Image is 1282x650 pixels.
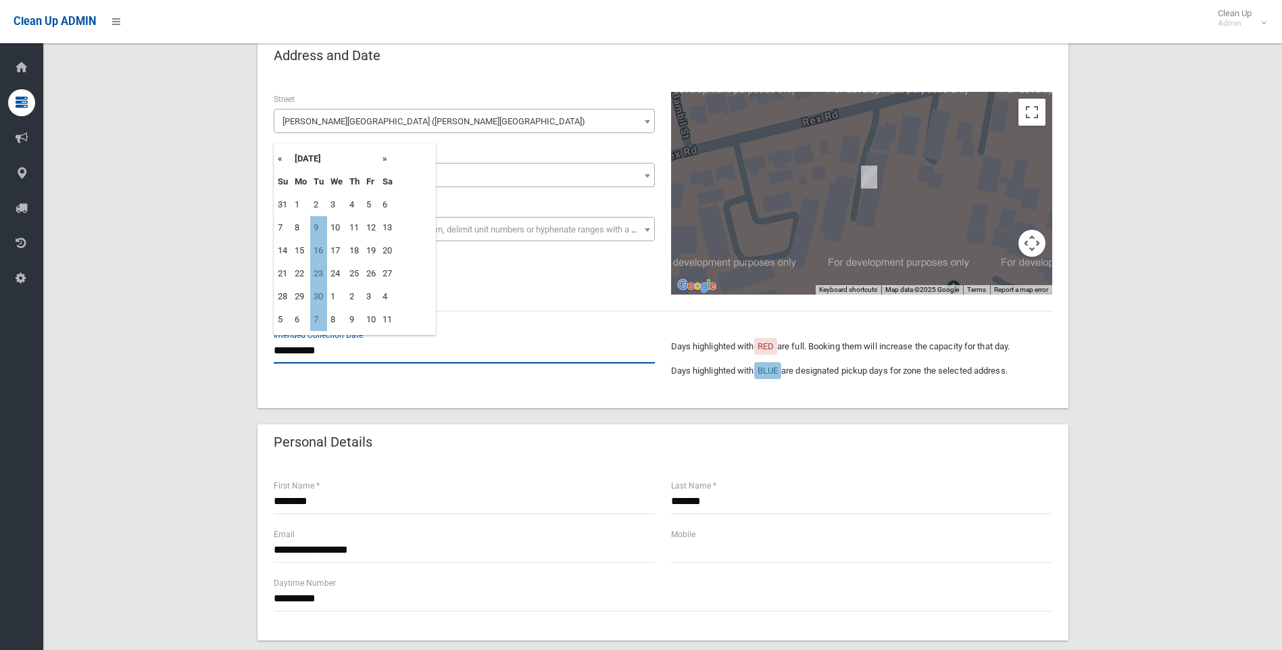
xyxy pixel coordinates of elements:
td: 26 [363,262,379,285]
td: 5 [274,308,291,331]
th: We [327,170,346,193]
a: Open this area in Google Maps (opens a new window) [674,277,719,295]
td: 6 [291,308,310,331]
td: 21 [274,262,291,285]
td: 19 [363,239,379,262]
td: 25 [346,262,363,285]
td: 7 [274,216,291,239]
th: Tu [310,170,327,193]
td: 5 [363,193,379,216]
td: 11 [346,216,363,239]
td: 14 [274,239,291,262]
td: 4 [346,193,363,216]
td: 22 [291,262,310,285]
header: Address and Date [257,43,397,69]
td: 31 [274,193,291,216]
span: BLUE [758,366,778,376]
td: 13 [379,216,396,239]
td: 7 [310,308,327,331]
img: Google [674,277,719,295]
small: Admin [1218,18,1252,28]
td: 28 [274,285,291,308]
td: 3 [363,285,379,308]
td: 1 [291,193,310,216]
td: 15 [291,239,310,262]
td: 20 [379,239,396,262]
td: 12 [363,216,379,239]
td: 17 [327,239,346,262]
th: » [379,147,396,170]
td: 1 [327,285,346,308]
span: Rex Road (GEORGES HALL 2198) [274,109,655,133]
span: Clean Up [1211,8,1265,28]
th: Fr [363,170,379,193]
button: Map camera controls [1018,230,1045,257]
td: 18 [346,239,363,262]
td: 9 [310,216,327,239]
td: 2 [346,285,363,308]
button: Toggle fullscreen view [1018,99,1045,126]
td: 30 [310,285,327,308]
p: Days highlighted with are full. Booking them will increase the capacity for that day. [671,339,1052,355]
header: Personal Details [257,429,389,455]
th: « [274,147,291,170]
span: Rex Road (GEORGES HALL 2198) [277,112,651,131]
td: 9 [346,308,363,331]
span: 125 [277,166,651,185]
td: 27 [379,262,396,285]
span: 125 [274,163,655,187]
th: Su [274,170,291,193]
td: 8 [291,216,310,239]
td: 6 [379,193,396,216]
th: Th [346,170,363,193]
td: 29 [291,285,310,308]
td: 23 [310,262,327,285]
span: Select the unit number from the dropdown, delimit unit numbers or hyphenate ranges with a comma [282,224,660,234]
td: 2 [310,193,327,216]
span: RED [758,341,774,351]
th: [DATE] [291,147,379,170]
td: 24 [327,262,346,285]
th: Sa [379,170,396,193]
a: Report a map error [994,286,1048,293]
td: 10 [363,308,379,331]
td: 16 [310,239,327,262]
span: Map data ©2025 Google [885,286,959,293]
td: 8 [327,308,346,331]
button: Keyboard shortcuts [819,285,877,295]
td: 4 [379,285,396,308]
span: Clean Up ADMIN [14,15,96,28]
td: 11 [379,308,396,331]
a: Terms (opens in new tab) [967,286,986,293]
div: 125 Rex Road, GEORGES HALL NSW 2198 [861,166,877,189]
td: 3 [327,193,346,216]
th: Mo [291,170,310,193]
td: 10 [327,216,346,239]
p: Days highlighted with are designated pickup days for zone the selected address. [671,363,1052,379]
